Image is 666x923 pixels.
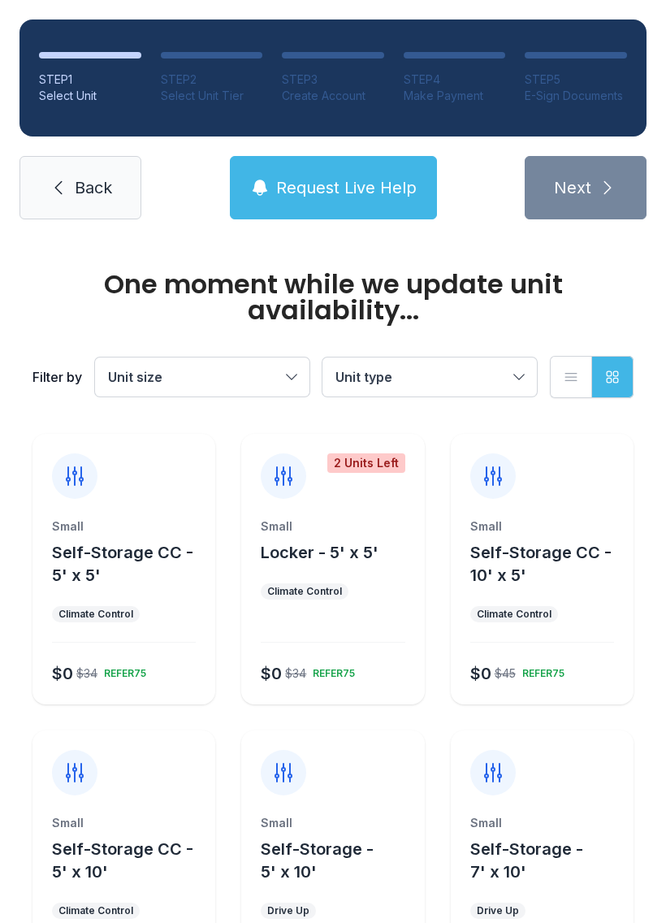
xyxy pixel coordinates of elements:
[108,369,162,385] span: Unit size
[76,665,97,682] div: $34
[282,88,384,104] div: Create Account
[39,71,141,88] div: STEP 1
[97,661,146,680] div: REFER75
[39,88,141,104] div: Select Unit
[306,661,355,680] div: REFER75
[261,541,378,564] button: Locker - 5' x 5'
[95,357,309,396] button: Unit size
[525,71,627,88] div: STEP 5
[52,518,196,535] div: Small
[261,543,378,562] span: Locker - 5' x 5'
[554,176,591,199] span: Next
[276,176,417,199] span: Request Live Help
[477,904,519,917] div: Drive Up
[52,543,193,585] span: Self-Storage CC - 5' x 5'
[327,453,405,473] div: 2 Units Left
[495,665,516,682] div: $45
[261,518,404,535] div: Small
[267,904,309,917] div: Drive Up
[261,839,374,882] span: Self-Storage - 5' x 10'
[267,585,342,598] div: Climate Control
[52,838,209,883] button: Self-Storage CC - 5' x 10'
[470,543,612,585] span: Self-Storage CC - 10' x 5'
[470,839,583,882] span: Self-Storage - 7' x 10'
[470,541,627,587] button: Self-Storage CC - 10' x 5'
[335,369,392,385] span: Unit type
[525,88,627,104] div: E-Sign Documents
[470,518,614,535] div: Small
[470,815,614,831] div: Small
[261,662,282,685] div: $0
[58,904,133,917] div: Climate Control
[52,662,73,685] div: $0
[285,665,306,682] div: $34
[52,815,196,831] div: Small
[470,838,627,883] button: Self-Storage - 7' x 10'
[477,608,551,621] div: Climate Control
[404,71,506,88] div: STEP 4
[470,662,491,685] div: $0
[32,367,82,387] div: Filter by
[516,661,564,680] div: REFER75
[52,839,193,882] span: Self-Storage CC - 5' x 10'
[52,541,209,587] button: Self-Storage CC - 5' x 5'
[404,88,506,104] div: Make Payment
[161,88,263,104] div: Select Unit Tier
[75,176,112,199] span: Back
[282,71,384,88] div: STEP 3
[58,608,133,621] div: Climate Control
[322,357,537,396] button: Unit type
[32,271,634,323] div: One moment while we update unit availability...
[161,71,263,88] div: STEP 2
[261,815,404,831] div: Small
[261,838,417,883] button: Self-Storage - 5' x 10'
